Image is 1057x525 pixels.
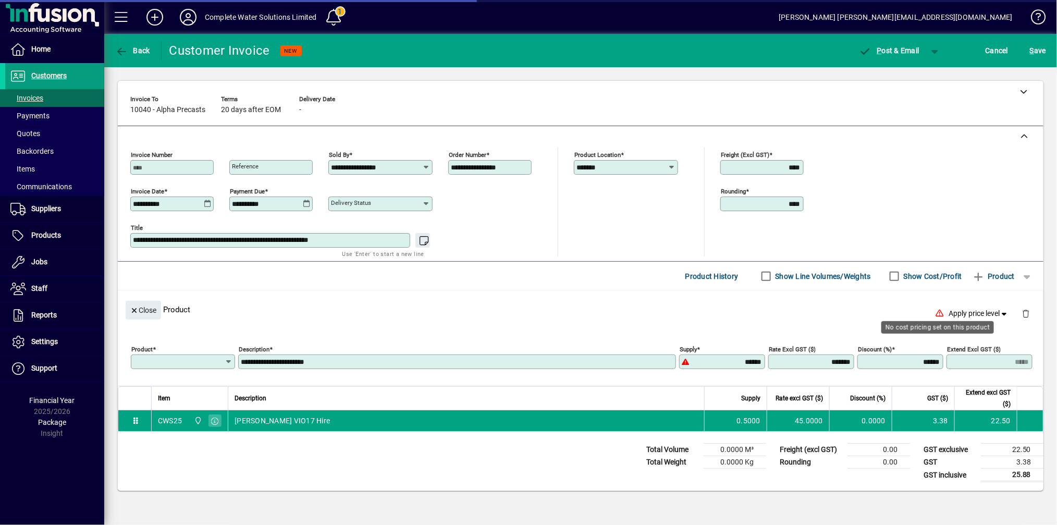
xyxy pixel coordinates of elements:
[329,151,349,158] mat-label: Sold by
[5,276,104,302] a: Staff
[775,456,847,469] td: Rounding
[205,9,317,26] div: Complete Water Solutions Limited
[221,106,281,114] span: 20 days after EOM
[130,106,205,114] span: 10040 - Alpha Precasts
[5,107,104,125] a: Payments
[641,444,704,456] td: Total Volume
[104,41,162,60] app-page-header-button: Back
[5,196,104,222] a: Suppliers
[681,267,743,286] button: Product History
[31,204,61,213] span: Suppliers
[131,151,173,158] mat-label: Invoice number
[680,346,697,353] mat-label: Supply
[5,89,104,107] a: Invoices
[131,346,153,353] mat-label: Product
[5,329,104,355] a: Settings
[858,346,892,353] mat-label: Discount (%)
[704,456,766,469] td: 0.0000 Kg
[10,129,40,138] span: Quotes
[892,410,954,431] td: 3.38
[961,387,1011,410] span: Extend excl GST ($)
[918,456,981,469] td: GST
[130,302,157,319] span: Close
[158,416,182,426] div: CWS25
[126,301,161,320] button: Close
[947,346,1001,353] mat-label: Extend excl GST ($)
[5,142,104,160] a: Backorders
[973,268,1015,285] span: Product
[741,393,760,404] span: Supply
[737,416,761,426] span: 0.5000
[31,364,57,372] span: Support
[10,94,43,102] span: Invoices
[449,151,486,158] mat-label: Order number
[10,147,54,155] span: Backorders
[918,469,981,482] td: GST inclusive
[5,249,104,275] a: Jobs
[285,47,298,54] span: NEW
[769,346,816,353] mat-label: Rate excl GST ($)
[5,125,104,142] a: Quotes
[967,267,1020,286] button: Product
[235,416,330,426] span: [PERSON_NAME] VIO17 Hire
[854,41,925,60] button: Post & Email
[30,396,75,405] span: Financial Year
[721,151,769,158] mat-label: Freight (excl GST)
[1030,42,1046,59] span: ave
[342,248,424,260] mat-hint: Use 'Enter' to start a new line
[158,393,170,404] span: Item
[850,393,886,404] span: Discount (%)
[881,321,994,334] div: No cost pricing set on this product
[1027,41,1049,60] button: Save
[38,418,66,426] span: Package
[113,41,153,60] button: Back
[239,346,269,353] mat-label: Description
[775,444,847,456] td: Freight (excl GST)
[918,444,981,456] td: GST exclusive
[118,290,1043,328] div: Product
[1030,46,1034,55] span: S
[641,456,704,469] td: Total Weight
[131,224,143,231] mat-label: Title
[704,444,766,456] td: 0.0000 M³
[138,8,171,27] button: Add
[847,456,910,469] td: 0.00
[981,444,1043,456] td: 22.50
[859,46,919,55] span: ost & Email
[721,188,746,195] mat-label: Rounding
[949,308,1010,319] span: Apply price level
[31,311,57,319] span: Reports
[31,337,58,346] span: Settings
[5,178,104,196] a: Communications
[983,41,1011,60] button: Cancel
[954,410,1017,431] td: 22.50
[5,302,104,328] a: Reports
[981,456,1043,469] td: 3.38
[986,42,1009,59] span: Cancel
[1023,2,1044,36] a: Knowledge Base
[829,410,892,431] td: 0.0000
[31,284,47,292] span: Staff
[1013,309,1038,318] app-page-header-button: Delete
[235,393,266,404] span: Description
[5,223,104,249] a: Products
[773,416,823,426] div: 45.0000
[10,112,50,120] span: Payments
[31,258,47,266] span: Jobs
[31,71,67,80] span: Customers
[31,231,61,239] span: Products
[5,356,104,382] a: Support
[902,271,962,282] label: Show Cost/Profit
[773,271,871,282] label: Show Line Volumes/Weights
[232,163,259,170] mat-label: Reference
[299,106,301,114] span: -
[776,393,823,404] span: Rate excl GST ($)
[131,188,164,195] mat-label: Invoice date
[31,45,51,53] span: Home
[123,305,164,314] app-page-header-button: Close
[685,268,739,285] span: Product History
[779,9,1013,26] div: [PERSON_NAME] [PERSON_NAME][EMAIL_ADDRESS][DOMAIN_NAME]
[5,36,104,63] a: Home
[945,304,1014,323] button: Apply price level
[927,393,948,404] span: GST ($)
